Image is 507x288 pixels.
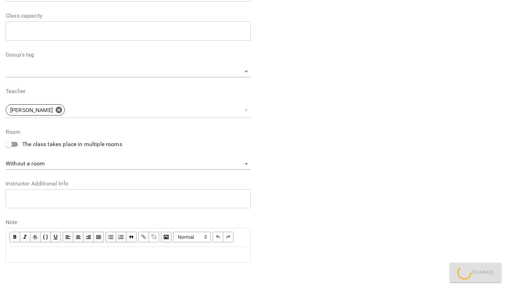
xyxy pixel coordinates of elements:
[149,232,159,242] button: Remove Link
[10,232,20,242] button: Bold
[40,232,51,242] button: Monospace
[83,232,94,242] button: Align Right
[6,104,65,116] div: [PERSON_NAME]
[6,52,251,58] label: Group's tag
[161,232,171,242] button: Image
[213,232,223,242] button: Undo
[63,232,73,242] button: Align Left
[30,232,40,242] button: Strikethrough
[73,232,83,242] button: Align Center
[116,232,126,242] button: OL
[106,232,116,242] button: UL
[6,181,251,186] label: Instructor Additional Info
[6,89,251,94] label: Teacher
[126,232,137,242] button: Blockquote
[10,106,53,114] p: [PERSON_NAME]
[6,247,250,262] div: Edit text
[6,129,251,135] label: Room
[138,232,149,242] button: Link
[6,13,251,19] label: Class capacity
[6,220,251,225] label: Note
[51,232,61,242] button: Underline
[173,232,211,242] span: Normal
[22,140,122,149] span: The class takes place in multiple rooms
[6,102,251,118] div: [PERSON_NAME]
[6,158,251,170] div: Without a room
[223,232,233,242] button: Redo
[94,232,104,242] button: Align Justify
[20,232,30,242] button: Italic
